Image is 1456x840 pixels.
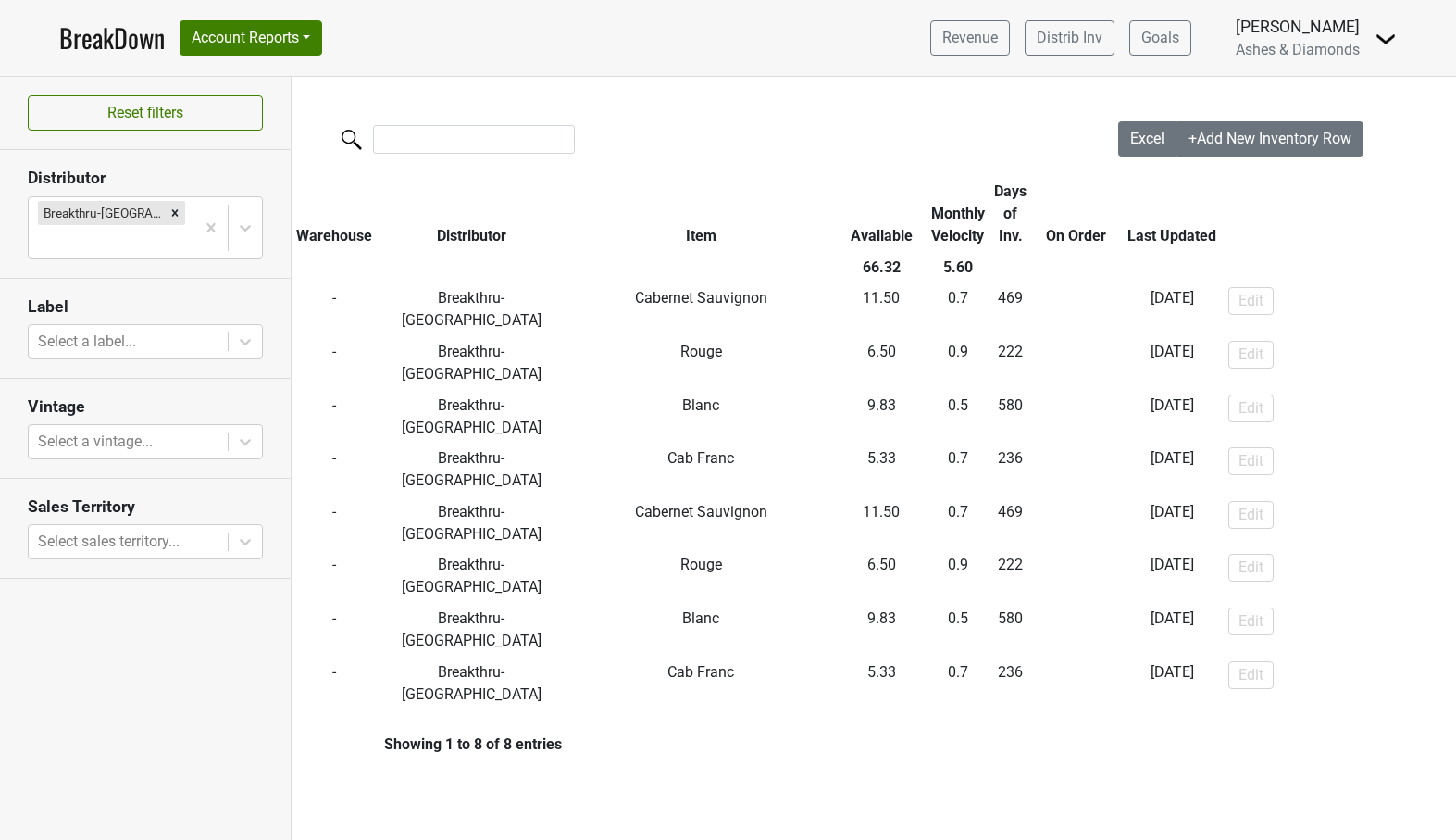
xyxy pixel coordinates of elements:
td: - [292,550,378,604]
td: [DATE] [1120,496,1223,550]
td: - [1031,336,1120,390]
td: 9.83 [837,390,926,444]
span: Cabernet Sauvignon [635,503,767,520]
th: Days of Inv.: activate to sort column ascending [989,176,1031,252]
th: On Order: activate to sort column ascending [1031,176,1120,252]
td: - [1031,443,1120,496]
td: - [1031,657,1120,710]
span: Excel [1130,130,1164,147]
button: Edit [1228,608,1274,635]
td: 5.33 [837,443,926,496]
span: Blanc [682,609,719,627]
button: Account Reports [180,20,322,56]
div: Breakthru-[GEOGRAPHIC_DATA] [38,201,165,225]
th: Monthly Velocity: activate to sort column ascending [927,176,989,252]
td: Breakthru-[GEOGRAPHIC_DATA] [378,283,566,337]
span: Ashes & Diamonds [1236,41,1360,58]
img: Dropdown Menu [1375,28,1397,50]
div: Remove Breakthru-CT [165,201,185,225]
td: 222 [989,550,1031,604]
td: 11.50 [837,283,926,337]
a: BreakDown [59,19,165,57]
td: - [292,443,378,496]
td: 222 [989,336,1031,390]
td: 5.33 [837,657,926,710]
td: - [292,603,378,657]
th: 66.32 [837,252,926,283]
td: [DATE] [1120,550,1223,604]
th: Distributor: activate to sort column ascending [378,176,566,252]
span: Blanc [682,396,719,414]
button: Edit [1228,554,1274,582]
td: 6.50 [837,550,926,604]
td: [DATE] [1120,657,1223,710]
td: 0.7 [927,283,989,337]
h3: Label [28,297,263,317]
td: [DATE] [1120,283,1223,337]
th: Last Updated: activate to sort column ascending [1120,176,1223,252]
td: 0.9 [927,550,989,604]
div: Showing 1 to 8 of 8 entries [292,735,562,753]
span: Cab Franc [667,449,734,467]
td: [DATE] [1120,390,1223,444]
span: Rouge [680,556,722,573]
td: - [1031,496,1120,550]
button: Edit [1228,341,1274,369]
td: - [1031,603,1120,657]
td: 236 [989,657,1031,710]
h3: Distributor [28,169,263,188]
a: Revenue [930,20,1010,56]
span: Cab Franc [667,663,734,681]
td: [DATE] [1120,603,1223,657]
td: 0.5 [927,603,989,657]
td: - [1031,283,1120,337]
th: Available: activate to sort column ascending [837,176,926,252]
button: +Add New Inventory Row [1176,121,1363,157]
td: Breakthru-[GEOGRAPHIC_DATA] [378,496,566,550]
span: Cabernet Sauvignon [635,289,767,307]
td: 0.7 [927,657,989,710]
h3: Sales Territory [28,497,263,517]
td: 236 [989,443,1031,496]
td: 6.50 [837,336,926,390]
td: - [292,336,378,390]
a: Goals [1129,20,1191,56]
div: [PERSON_NAME] [1236,15,1360,39]
td: [DATE] [1120,336,1223,390]
td: Breakthru-[GEOGRAPHIC_DATA] [378,443,566,496]
button: Edit [1228,287,1274,315]
th: Warehouse: activate to sort column ascending [292,176,378,252]
button: Reset filters [28,95,263,131]
td: - [292,496,378,550]
td: Breakthru-[GEOGRAPHIC_DATA] [378,336,566,390]
a: Distrib Inv [1025,20,1114,56]
td: 0.9 [927,336,989,390]
span: +Add New Inventory Row [1188,130,1351,147]
th: 5.60 [927,252,989,283]
th: Item: activate to sort column ascending [565,176,837,252]
td: - [1031,550,1120,604]
td: 0.7 [927,496,989,550]
button: Edit [1228,447,1274,475]
td: - [292,657,378,710]
td: - [292,390,378,444]
button: Edit [1228,501,1274,529]
td: 580 [989,390,1031,444]
button: Edit [1228,395,1274,422]
button: Edit [1228,661,1274,689]
button: Excel [1118,121,1177,157]
span: Rouge [680,343,722,360]
td: Breakthru-[GEOGRAPHIC_DATA] [378,550,566,604]
td: 469 [989,283,1031,337]
td: Breakthru-[GEOGRAPHIC_DATA] [378,657,566,710]
td: 0.5 [927,390,989,444]
td: Breakthru-[GEOGRAPHIC_DATA] [378,390,566,444]
h3: Vintage [28,397,263,417]
td: 469 [989,496,1031,550]
td: Breakthru-[GEOGRAPHIC_DATA] [378,603,566,657]
td: 9.83 [837,603,926,657]
td: 11.50 [837,496,926,550]
td: 0.7 [927,443,989,496]
td: - [1031,390,1120,444]
td: - [292,283,378,337]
